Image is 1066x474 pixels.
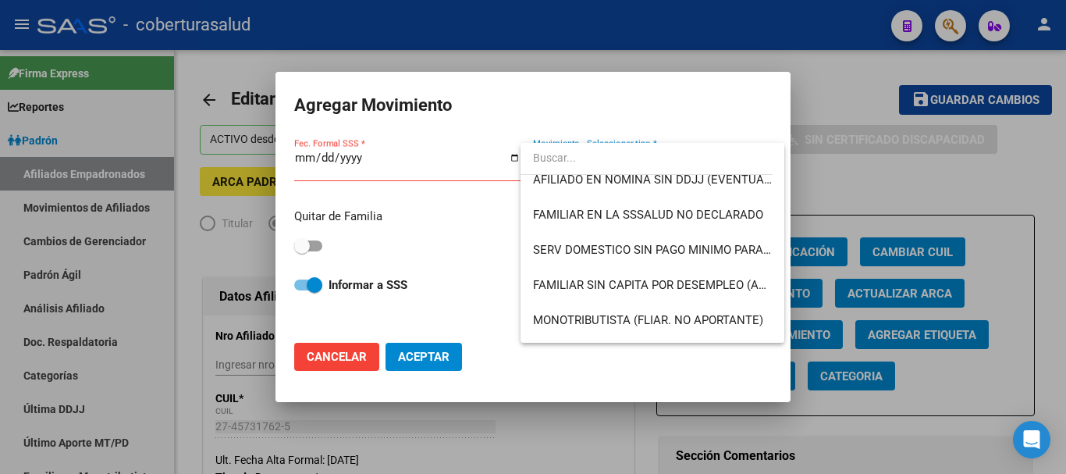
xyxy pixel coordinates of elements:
[533,278,792,292] span: FAMILIAR SIN CAPITA POR DESEMPLEO (ANSES)
[533,208,763,222] span: FAMILIAR EN LA SSSALUD NO DECLARADO
[533,243,832,257] span: SERV DOMESTICO SIN PAGO MINIMO PARA COBERTURA
[1013,421,1050,458] div: Open Intercom Messenger
[533,173,838,187] span: AFILIADO EN NOMINA SIN DDJJ (EVENTUALES Y OTROS)
[533,313,763,327] span: MONOTRIBUTISTA (FLIAR. NO APORTANTE)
